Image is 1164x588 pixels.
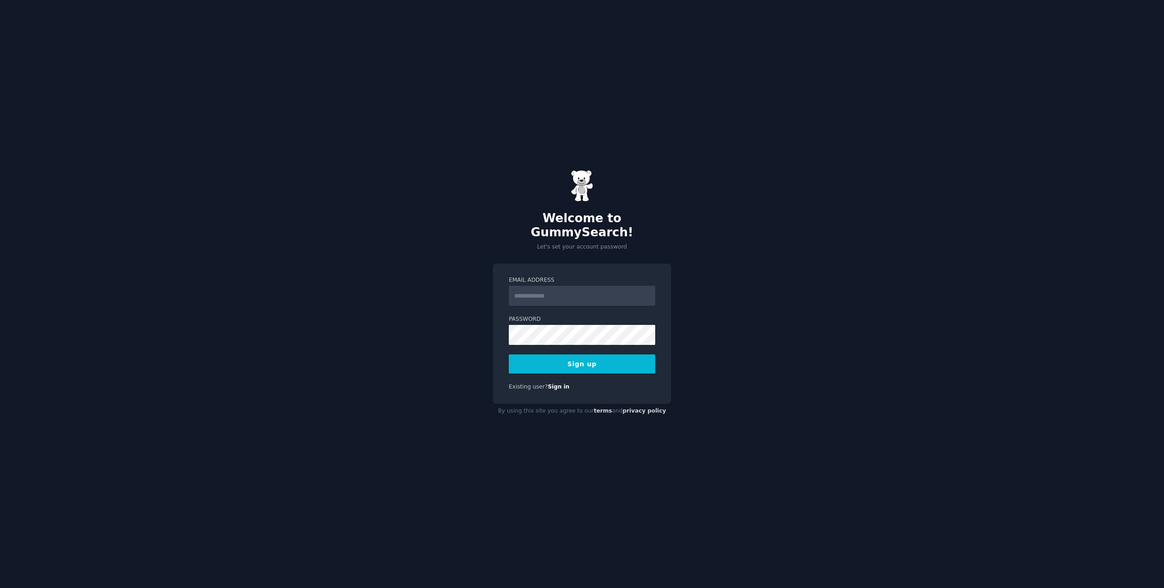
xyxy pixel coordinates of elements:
a: privacy policy [622,408,666,414]
h2: Welcome to GummySearch! [493,211,671,240]
div: By using this site you agree to our and [493,404,671,419]
a: Sign in [548,384,570,390]
a: terms [594,408,612,414]
img: Gummy Bear [571,170,593,202]
p: Let's set your account password [493,243,671,251]
label: Email Address [509,276,655,284]
label: Password [509,315,655,324]
button: Sign up [509,354,655,374]
span: Existing user? [509,384,548,390]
